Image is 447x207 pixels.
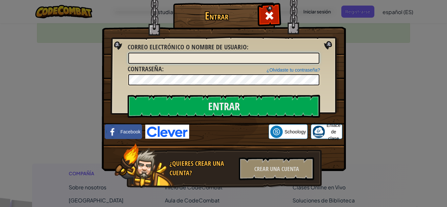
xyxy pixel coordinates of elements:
iframe: Botón Iniciar sesión con Google [189,125,269,139]
font: Entrar [205,9,228,23]
font: Enlace de clase [327,123,341,141]
font: Contraseña [128,64,162,73]
img: clever-logo-blue.png [145,125,189,139]
img: schoology.png [270,126,283,138]
input: Entrar [128,95,320,118]
font: : [162,64,164,73]
img: facebook_small.png [106,126,119,138]
font: ¿Quieres crear una cuenta? [170,159,224,177]
font: Crear una cuenta [254,165,299,173]
font: : [247,43,248,51]
font: Correo electrónico o nombre de usuario [128,43,247,51]
font: Facebook [120,129,140,134]
a: ¿Olvidaste tu contraseña? [267,67,320,73]
font: Schoology [284,129,306,134]
img: classlink-logo-small.png [313,126,325,138]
